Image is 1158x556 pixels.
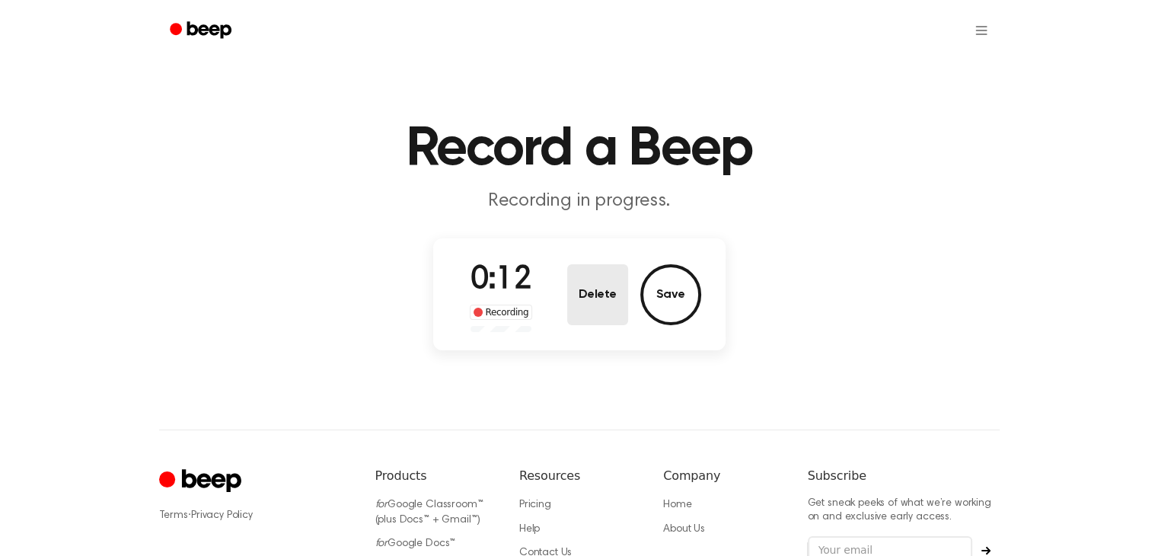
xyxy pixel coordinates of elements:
a: Pricing [519,500,551,510]
a: Beep [159,16,245,46]
a: Cruip [159,467,245,497]
div: · [159,508,351,523]
h6: Products [375,467,495,485]
div: Recording [470,305,533,320]
a: Home [663,500,691,510]
a: Privacy Policy [191,510,253,521]
button: Save Audio Record [640,264,701,325]
h1: Record a Beep [190,122,969,177]
button: Open menu [963,12,1000,49]
button: Subscribe [972,546,1000,555]
button: Delete Audio Record [567,264,628,325]
i: for [375,538,388,549]
a: forGoogle Docs™ [375,538,456,549]
span: 0:12 [471,264,531,296]
i: for [375,500,388,510]
p: Recording in progress. [287,189,872,214]
a: Help [519,524,540,535]
h6: Resources [519,467,639,485]
h6: Company [663,467,783,485]
a: Terms [159,510,188,521]
a: About Us [663,524,705,535]
p: Get sneak peeks of what we’re working on and exclusive early access. [808,497,1000,524]
h6: Subscribe [808,467,1000,485]
a: forGoogle Classroom™ (plus Docs™ + Gmail™) [375,500,483,526]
